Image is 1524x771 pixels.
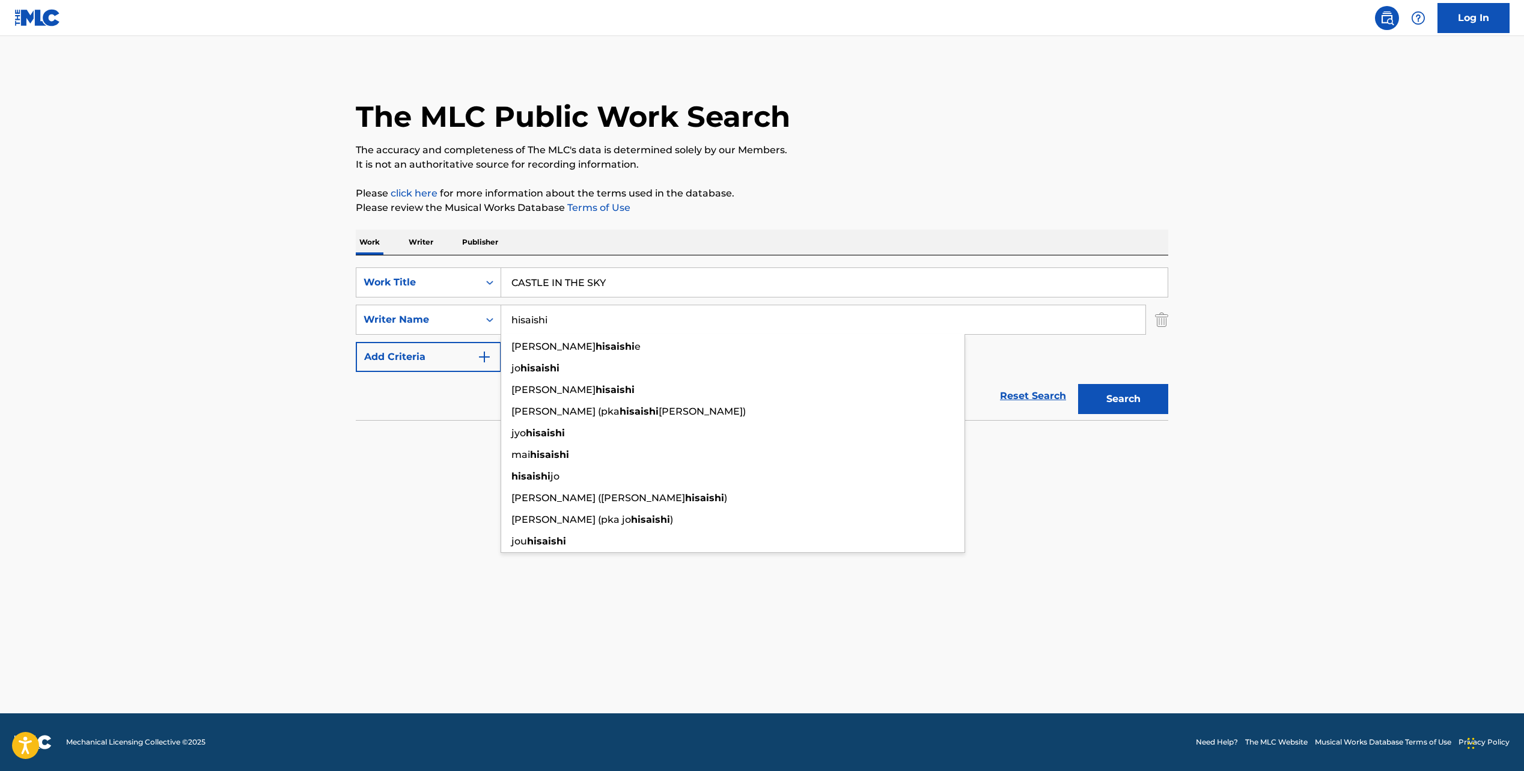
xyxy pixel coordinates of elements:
strong: hisaishi [527,535,566,547]
strong: hisaishi [685,492,724,504]
iframe: Chat Widget [1464,713,1524,771]
div: Help [1406,6,1430,30]
strong: hisaishi [631,514,670,525]
a: The MLC Website [1245,737,1308,748]
a: Need Help? [1196,737,1238,748]
span: jo [550,471,559,482]
span: e [635,341,641,352]
img: 9d2ae6d4665cec9f34b9.svg [477,350,492,364]
a: Privacy Policy [1458,737,1510,748]
strong: hisaishi [526,427,565,439]
img: MLC Logo [14,9,61,26]
span: [PERSON_NAME] (pka [511,406,620,417]
h1: The MLC Public Work Search [356,99,790,135]
strong: hisaishi [511,471,550,482]
p: Publisher [459,230,502,255]
p: It is not an authoritative source for recording information. [356,157,1168,172]
img: help [1411,11,1425,25]
a: Public Search [1375,6,1399,30]
strong: hisaishi [620,406,659,417]
span: [PERSON_NAME] [511,341,596,352]
strong: hisaishi [596,384,635,395]
div: Drag [1468,725,1475,761]
a: click here [391,187,437,199]
img: Delete Criterion [1155,305,1168,335]
p: Writer [405,230,437,255]
strong: hisaishi [530,449,569,460]
a: Musical Works Database Terms of Use [1315,737,1451,748]
span: mai [511,449,530,460]
div: Writer Name [364,312,472,327]
p: The accuracy and completeness of The MLC's data is determined solely by our Members. [356,143,1168,157]
img: logo [14,735,52,749]
button: Add Criteria [356,342,501,372]
span: ) [724,492,727,504]
span: [PERSON_NAME]) [659,406,746,417]
span: Mechanical Licensing Collective © 2025 [66,737,206,748]
span: jyo [511,427,526,439]
a: Reset Search [994,383,1072,409]
p: Please for more information about the terms used in the database. [356,186,1168,201]
button: Search [1078,384,1168,414]
span: jo [511,362,520,374]
span: jou [511,535,527,547]
img: search [1380,11,1394,25]
span: [PERSON_NAME] [511,384,596,395]
p: Please review the Musical Works Database [356,201,1168,215]
strong: hisaishi [520,362,559,374]
strong: hisaishi [596,341,635,352]
form: Search Form [356,267,1168,420]
div: Work Title [364,275,472,290]
a: Terms of Use [565,202,630,213]
span: [PERSON_NAME] ([PERSON_NAME] [511,492,685,504]
p: Work [356,230,383,255]
a: Log In [1437,3,1510,33]
span: ) [670,514,673,525]
span: [PERSON_NAME] (pka jo [511,514,631,525]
